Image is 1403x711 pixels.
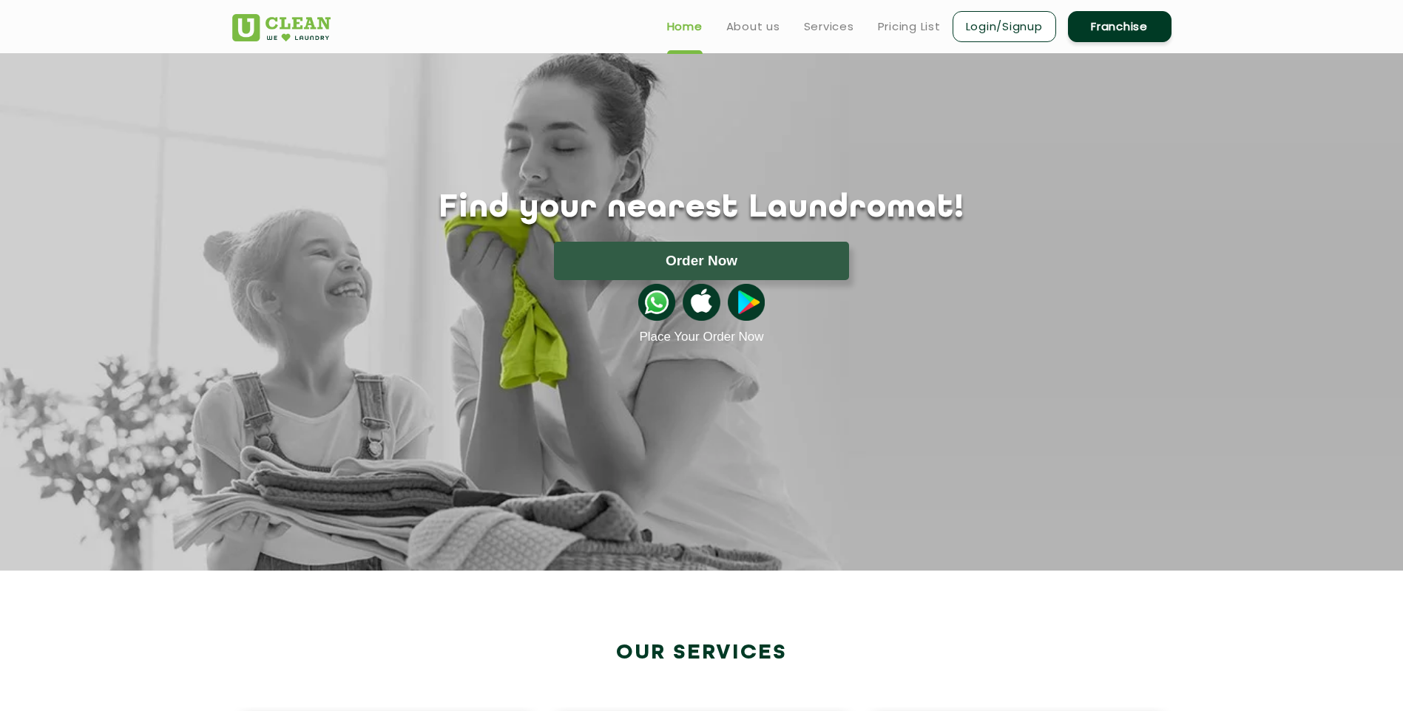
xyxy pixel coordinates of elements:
img: playstoreicon.png [728,284,765,321]
img: apple-icon.png [683,284,720,321]
a: Pricing List [878,18,941,35]
a: Services [804,18,854,35]
img: UClean Laundry and Dry Cleaning [232,14,331,41]
img: whatsappicon.png [638,284,675,321]
h2: Our Services [232,641,1172,665]
a: Place Your Order Now [639,330,763,344]
button: Order Now [554,242,849,280]
a: Home [667,18,703,35]
a: Login/Signup [953,11,1056,42]
h1: Find your nearest Laundromat! [221,190,1183,227]
a: Franchise [1068,11,1172,42]
a: About us [726,18,780,35]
